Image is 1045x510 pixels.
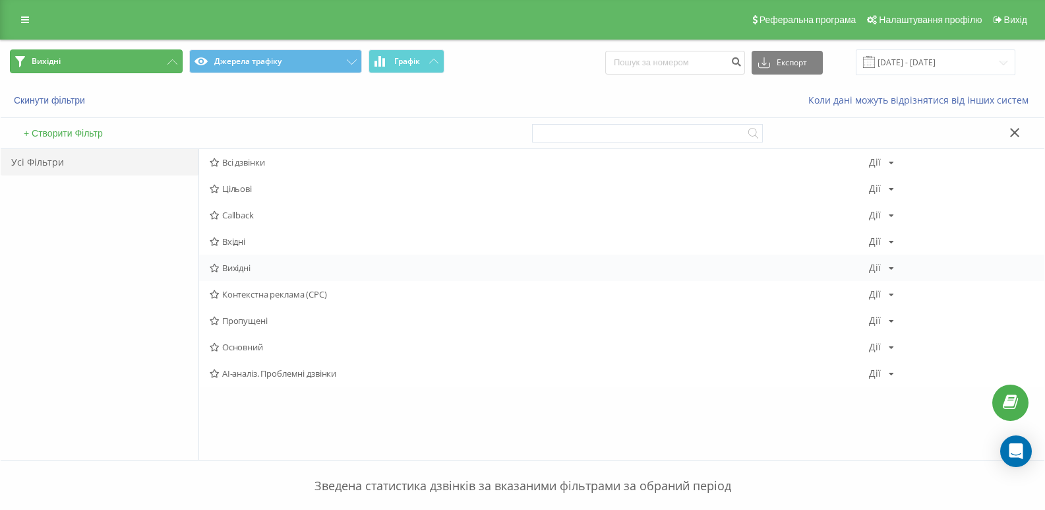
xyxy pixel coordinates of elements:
div: Усі Фільтри [1,149,198,175]
span: Контекстна реклама (CPC) [210,290,869,299]
div: Дії [869,290,881,299]
span: Вихідні [210,263,869,272]
div: Дії [869,342,881,352]
span: Пропущені [210,316,869,325]
p: Зведена статистика дзвінків за вказаними фільтрами за обраний період [10,451,1035,495]
div: Дії [869,158,881,167]
button: Скинути фільтри [10,94,92,106]
span: Графік [394,57,420,66]
button: Графік [369,49,444,73]
button: Вихідні [10,49,183,73]
input: Пошук за номером [605,51,745,75]
button: + Створити Фільтр [20,127,107,139]
button: Джерела трафіку [189,49,362,73]
button: Експорт [752,51,823,75]
button: Закрити [1005,127,1025,141]
span: Цільові [210,184,869,193]
span: Основний [210,342,869,352]
span: Вихід [1004,15,1027,25]
span: AI-аналіз. Проблемні дзвінки [210,369,869,378]
span: Налаштування профілю [879,15,982,25]
div: Дії [869,316,881,325]
span: Всі дзвінки [210,158,869,167]
div: Дії [869,369,881,378]
a: Коли дані можуть відрізнятися вiд інших систем [808,94,1035,106]
div: Дії [869,237,881,246]
div: Дії [869,210,881,220]
span: Вихідні [32,56,61,67]
div: Дії [869,263,881,272]
span: Вхідні [210,237,869,246]
span: Callback [210,210,869,220]
div: Open Intercom Messenger [1000,435,1032,467]
div: Дії [869,184,881,193]
span: Реферальна програма [760,15,856,25]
